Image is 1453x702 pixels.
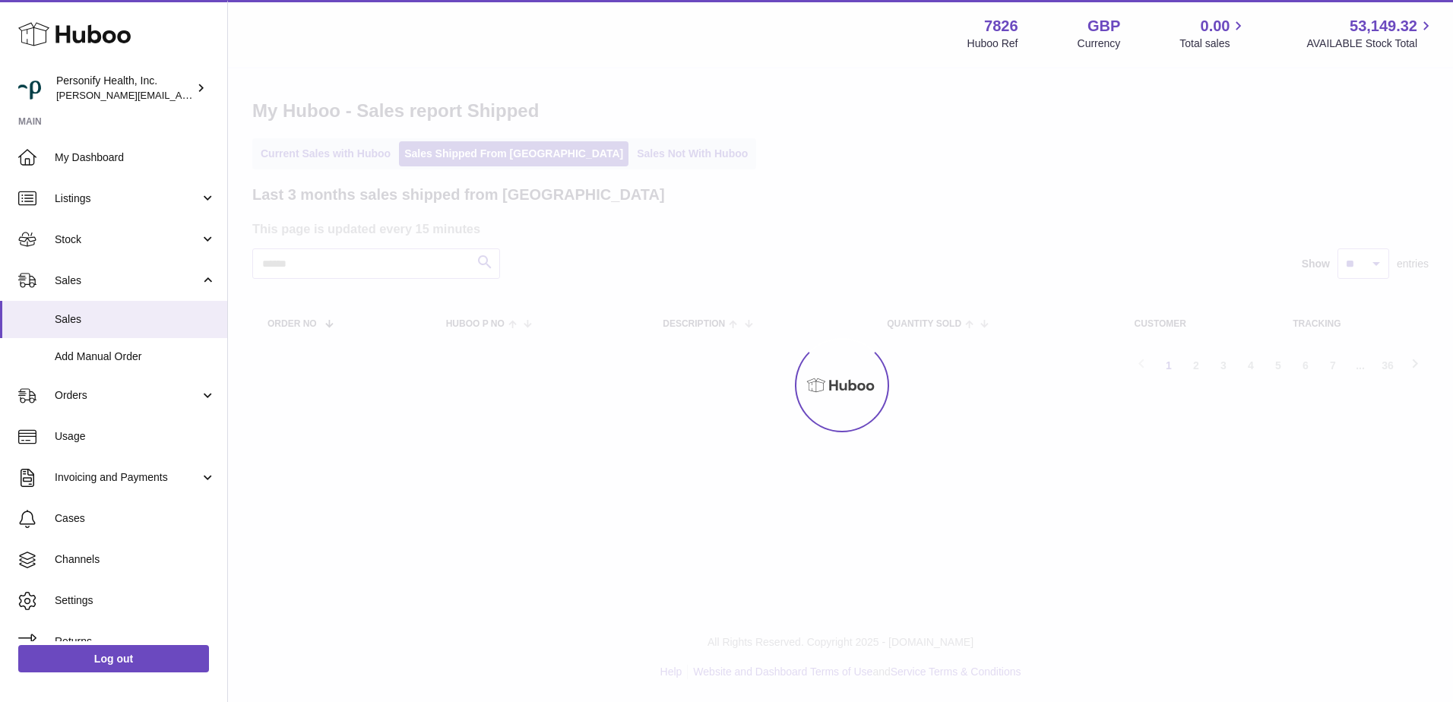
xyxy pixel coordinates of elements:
span: Listings [55,191,200,206]
strong: 7826 [984,16,1018,36]
span: Returns [55,634,216,649]
div: Personify Health, Inc. [56,74,193,103]
div: Currency [1078,36,1121,51]
span: Usage [55,429,216,444]
span: AVAILABLE Stock Total [1306,36,1435,51]
span: Channels [55,552,216,567]
img: donald.holliday@virginpulse.com [18,77,41,100]
strong: GBP [1087,16,1120,36]
span: Sales [55,312,216,327]
a: 53,149.32 AVAILABLE Stock Total [1306,16,1435,51]
span: 53,149.32 [1350,16,1417,36]
span: 0.00 [1201,16,1230,36]
span: My Dashboard [55,150,216,165]
span: Total sales [1179,36,1247,51]
span: Orders [55,388,200,403]
span: Stock [55,232,200,247]
span: Cases [55,511,216,526]
span: Sales [55,274,200,288]
a: Log out [18,645,209,672]
div: Huboo Ref [967,36,1018,51]
span: Add Manual Order [55,349,216,364]
span: Settings [55,593,216,608]
a: 0.00 Total sales [1179,16,1247,51]
span: Invoicing and Payments [55,470,200,485]
span: [PERSON_NAME][EMAIL_ADDRESS][PERSON_NAME][DOMAIN_NAME] [56,89,386,101]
